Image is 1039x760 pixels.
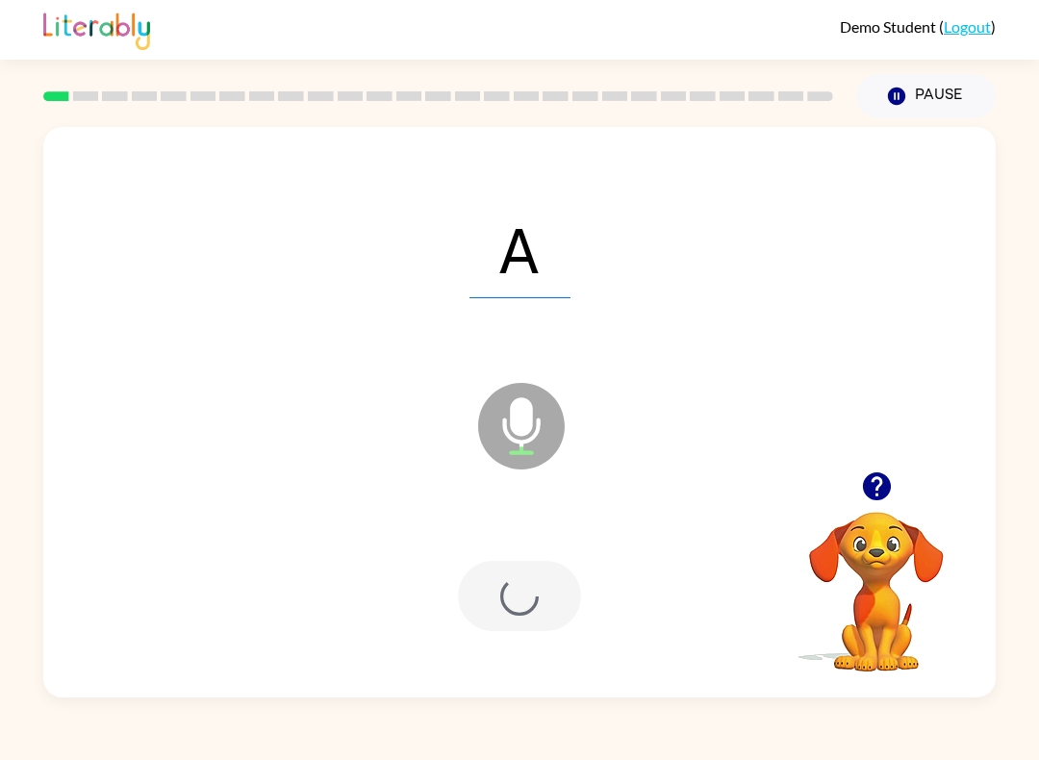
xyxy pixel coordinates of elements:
img: Literably [43,8,150,50]
button: Pause [856,74,996,118]
span: Demo Student [840,17,939,36]
div: ( ) [840,17,996,36]
video: Your browser must support playing .mp4 files to use Literably. Please try using another browser. [780,482,973,674]
span: A [469,198,570,298]
a: Logout [944,17,991,36]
